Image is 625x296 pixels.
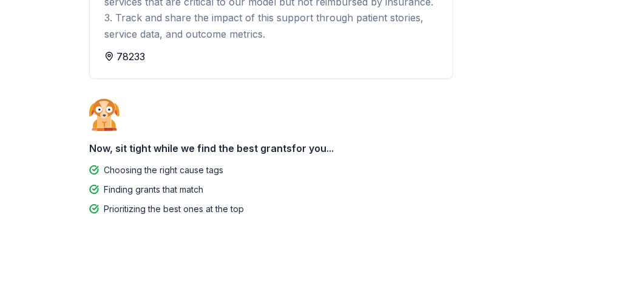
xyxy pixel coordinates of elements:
[104,182,203,197] div: Finding grants that match
[104,163,223,177] div: Choosing the right cause tags
[89,98,120,131] img: Dog waiting patiently
[89,136,536,160] div: Now, sit tight while we find the best grants for you...
[104,202,244,216] div: Prioritizing the best ones at the top
[104,49,438,64] div: 78233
